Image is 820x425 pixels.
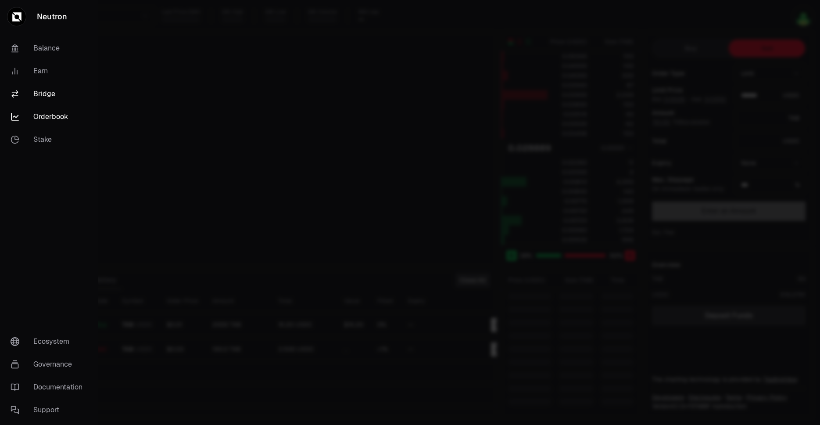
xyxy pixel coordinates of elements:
a: Documentation [4,376,94,399]
a: Governance [4,353,94,376]
a: Orderbook [4,105,94,128]
a: Bridge [4,83,94,105]
a: Balance [4,37,94,60]
a: Support [4,399,94,421]
a: Earn [4,60,94,83]
a: Stake [4,128,94,151]
a: Ecosystem [4,330,94,353]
